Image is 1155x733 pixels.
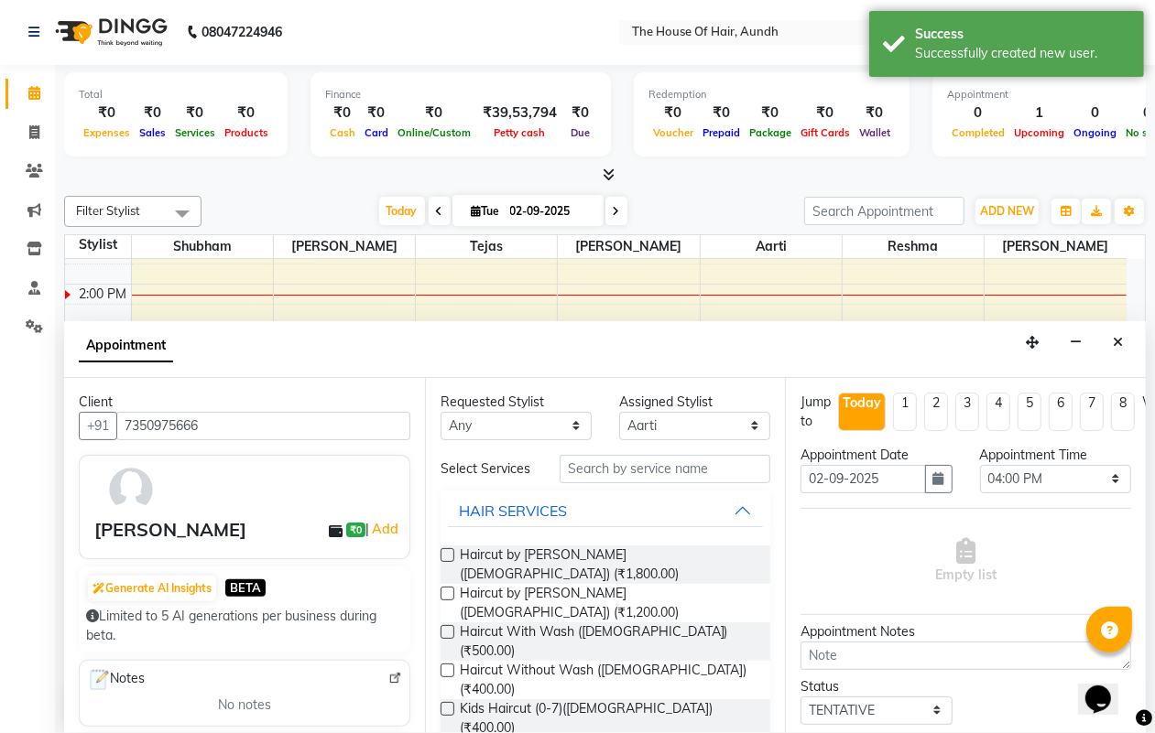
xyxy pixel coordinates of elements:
[460,545,757,584] span: Haircut by [PERSON_NAME] ([DEMOGRAPHIC_DATA]) (₹1,800.00)
[1111,393,1135,431] li: 8
[365,518,401,540] span: |
[379,197,425,225] span: Today
[560,455,770,483] input: Search by service name
[801,446,952,465] div: Appointment Date
[76,203,140,218] span: Filter Stylist
[467,204,505,218] span: Tue
[170,126,220,139] span: Services
[220,126,273,139] span: Products
[1009,102,1069,124] div: 1
[893,393,917,431] li: 1
[170,102,220,124] div: ₹0
[360,102,393,124] div: ₹0
[460,622,757,661] span: Haircut With Wash ([DEMOGRAPHIC_DATA]) (₹500.00)
[220,102,273,124] div: ₹0
[1069,126,1121,139] span: Ongoing
[490,126,550,139] span: Petty cash
[1049,393,1073,431] li: 6
[801,677,952,696] div: Status
[65,235,131,254] div: Stylist
[558,235,699,258] span: [PERSON_NAME]
[86,607,403,645] div: Limited to 5 AI generations per business during beta.
[76,285,131,304] div: 2:00 PM
[505,198,596,225] input: 2025-09-02
[460,661,757,699] span: Haircut Without Wash ([DEMOGRAPHIC_DATA]) (₹400.00)
[915,25,1130,44] div: Success
[325,126,360,139] span: Cash
[393,126,475,139] span: Online/Custom
[980,204,1034,218] span: ADD NEW
[79,412,117,440] button: +91
[87,668,145,692] span: Notes
[325,102,360,124] div: ₹0
[745,102,796,124] div: ₹0
[796,126,855,139] span: Gift Cards
[801,393,831,431] div: Jump to
[745,126,796,139] span: Package
[104,463,158,516] img: avatar
[947,126,1009,139] span: Completed
[79,126,135,139] span: Expenses
[460,584,757,622] span: Haircut by [PERSON_NAME] ([DEMOGRAPHIC_DATA]) (₹1,200.00)
[843,235,984,258] span: Reshma
[225,579,266,597] span: BETA
[88,576,216,601] button: Generate AI Insights
[116,412,410,440] input: Search by Name/Mobile/Email/Code
[985,235,1127,258] span: [PERSON_NAME]
[475,102,564,124] div: ₹39,53,794
[360,126,393,139] span: Card
[935,538,997,585] span: Empty list
[564,102,596,124] div: ₹0
[135,126,170,139] span: Sales
[79,102,135,124] div: ₹0
[648,126,698,139] span: Voucher
[132,235,273,258] span: Shubham
[915,44,1130,63] div: Successfully created new user.
[1069,102,1121,124] div: 0
[801,622,1131,641] div: Appointment Notes
[346,523,365,537] span: ₹0
[701,235,842,258] span: Aarti
[79,393,410,412] div: Client
[79,87,273,102] div: Total
[416,235,557,258] span: Tejas
[274,235,415,258] span: [PERSON_NAME]
[1018,393,1041,431] li: 5
[1080,393,1104,431] li: 7
[325,87,596,102] div: Finance
[698,102,745,124] div: ₹0
[1009,126,1069,139] span: Upcoming
[986,393,1010,431] li: 4
[369,518,401,540] a: Add
[843,393,881,413] div: Today
[804,197,964,225] input: Search Appointment
[566,126,594,139] span: Due
[427,459,546,479] div: Select Services
[202,6,282,58] b: 08047224946
[448,494,764,527] button: HAIR SERVICES
[648,87,895,102] div: Redemption
[975,199,1039,224] button: ADD NEW
[393,102,475,124] div: ₹0
[801,465,925,493] input: yyyy-mm-dd
[441,393,592,412] div: Requested Stylist
[855,126,895,139] span: Wallet
[47,6,172,58] img: logo
[924,393,948,431] li: 2
[855,102,895,124] div: ₹0
[698,126,745,139] span: Prepaid
[796,102,855,124] div: ₹0
[955,393,979,431] li: 3
[648,102,698,124] div: ₹0
[980,446,1131,465] div: Appointment Time
[619,393,770,412] div: Assigned Stylist
[459,500,567,522] div: HAIR SERVICES
[1105,329,1131,357] button: Close
[79,329,173,362] span: Appointment
[218,695,271,715] span: No notes
[94,516,246,544] div: [PERSON_NAME]
[947,102,1009,124] div: 0
[135,102,170,124] div: ₹0
[1078,660,1137,715] iframe: chat widget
